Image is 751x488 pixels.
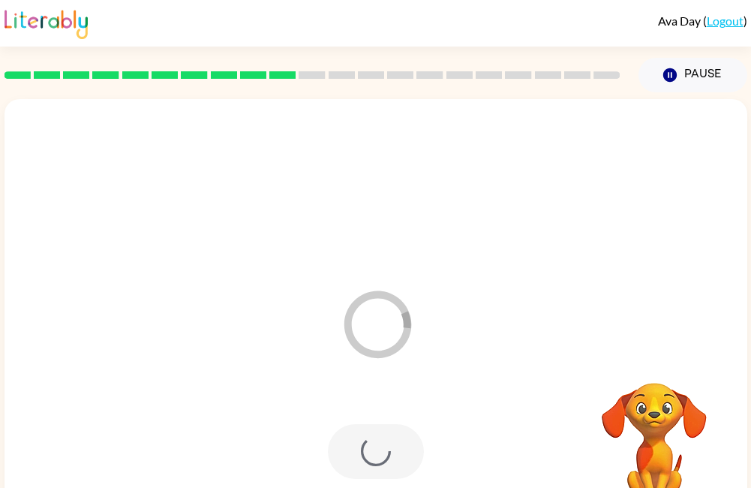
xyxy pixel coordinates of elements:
a: Logout [707,14,743,28]
button: Pause [638,58,747,92]
div: ( ) [658,14,747,28]
img: Literably [5,6,88,39]
span: Ava Day [658,14,703,28]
